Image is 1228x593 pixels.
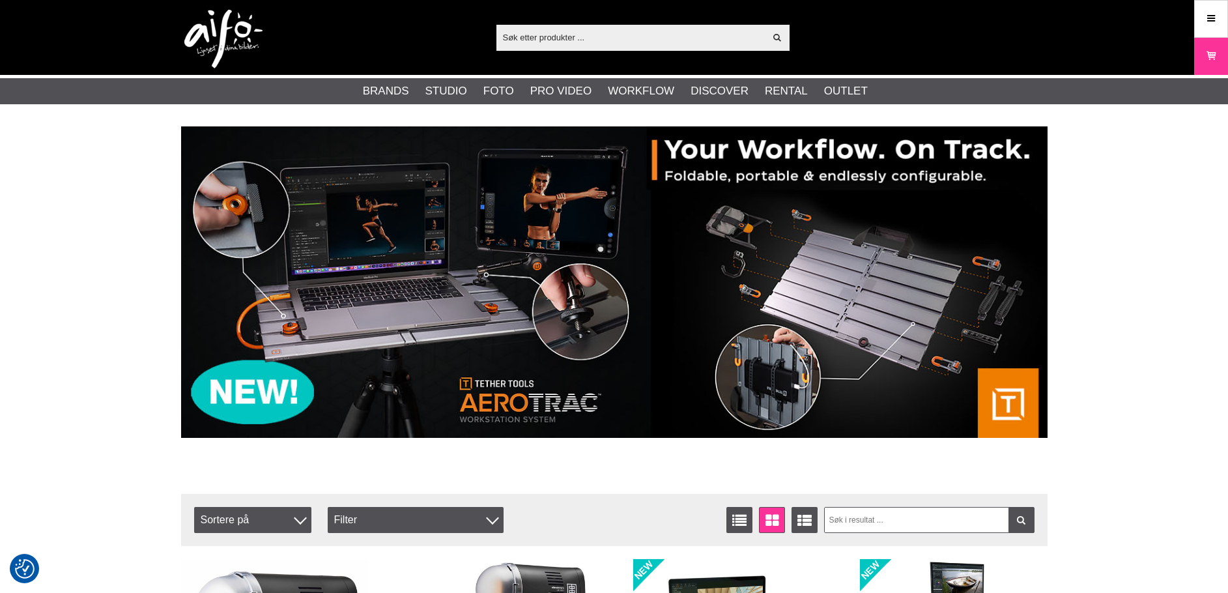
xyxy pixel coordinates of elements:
img: Revisit consent button [15,559,35,579]
a: Vis liste [726,507,752,533]
a: Studio [425,83,467,100]
div: Filter [328,507,504,533]
a: Workflow [608,83,674,100]
input: Søk i resultat ... [824,507,1035,533]
a: Brands [363,83,409,100]
a: Discover [691,83,749,100]
span: Sortere på [194,507,311,533]
button: Samtykkepreferanser [15,557,35,581]
a: Pro Video [530,83,592,100]
a: Utvidet liste [792,507,818,533]
a: Outlet [824,83,868,100]
a: Rental [765,83,808,100]
a: Filter [1008,507,1035,533]
a: Vindusvisning [759,507,785,533]
input: Søk etter produkter ... [496,27,765,47]
a: Foto [483,83,514,100]
img: logo.png [184,10,263,68]
img: Ad:007 banner-header-aerotrac-1390x500.jpg [181,126,1048,438]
